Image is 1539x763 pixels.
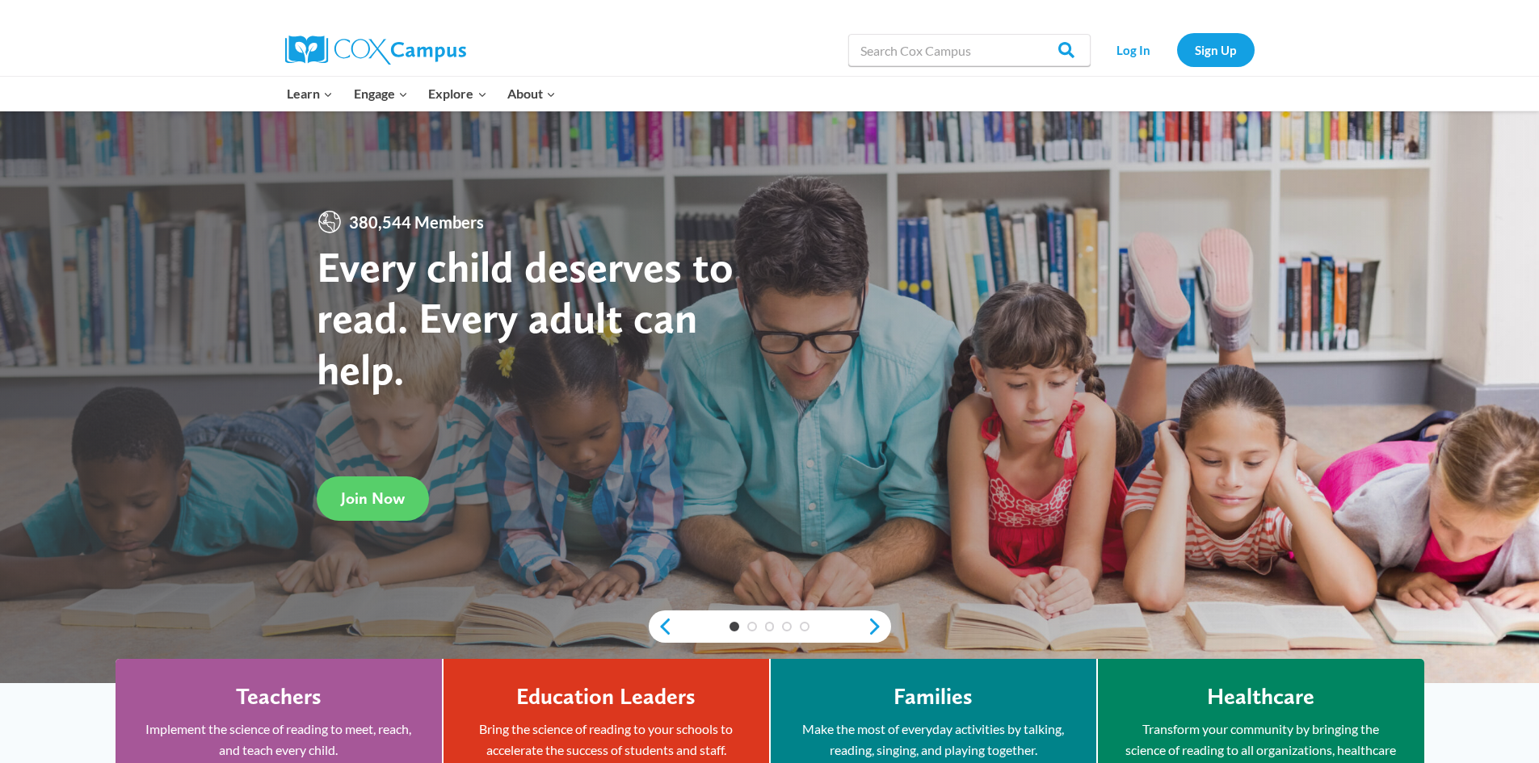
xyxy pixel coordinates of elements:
[782,622,792,631] a: 4
[343,209,490,235] span: 380,544 Members
[285,36,466,65] img: Cox Campus
[236,683,322,711] h4: Teachers
[765,622,775,631] a: 3
[747,622,757,631] a: 2
[1177,33,1255,66] a: Sign Up
[354,83,408,104] span: Engage
[317,241,734,395] strong: Every child deserves to read. Every adult can help.
[287,83,333,104] span: Learn
[894,683,973,711] h4: Families
[867,617,891,636] a: next
[1099,33,1169,66] a: Log In
[795,719,1072,760] p: Make the most of everyday activities by talking, reading, singing, and playing together.
[516,683,696,711] h4: Education Leaders
[277,77,566,111] nav: Primary Navigation
[428,83,486,104] span: Explore
[468,719,745,760] p: Bring the science of reading to your schools to accelerate the success of students and staff.
[649,617,673,636] a: previous
[341,488,405,508] span: Join Now
[730,622,739,631] a: 1
[1099,33,1255,66] nav: Secondary Navigation
[649,610,891,643] div: content slider buttons
[848,34,1091,66] input: Search Cox Campus
[317,476,429,521] a: Join Now
[800,622,809,631] a: 5
[140,719,418,760] p: Implement the science of reading to meet, reach, and teach every child.
[507,83,556,104] span: About
[1207,683,1314,711] h4: Healthcare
